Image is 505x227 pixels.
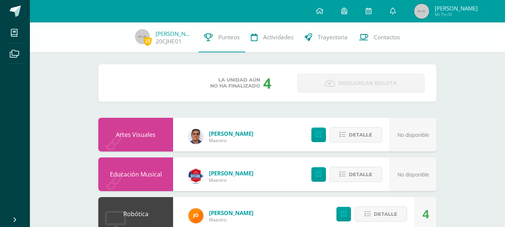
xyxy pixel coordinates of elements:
[397,172,429,178] span: No disponible
[245,22,299,52] a: Actividades
[209,169,253,177] span: [PERSON_NAME]
[210,77,260,89] span: La unidad aún no ha finalizado
[209,217,253,223] span: Maestro
[338,74,397,92] span: Descargar boleta
[397,132,429,138] span: No disponible
[209,137,253,144] span: Maestro
[374,207,397,221] span: Detalle
[188,169,203,184] img: dac26b60a093e0c11462deafd29d7a2b.png
[349,168,372,181] span: Detalle
[263,73,271,93] div: 4
[263,33,293,41] span: Actividades
[330,167,382,182] button: Detalle
[188,129,203,144] img: 869655365762450ab720982c099df79d.png
[98,157,173,191] div: Educación Musical
[209,177,253,183] span: Maestro
[349,128,372,142] span: Detalle
[209,209,253,217] span: [PERSON_NAME]
[188,208,203,223] img: 30108eeae6c649a9a82bfbaad6c0d1cb.png
[135,29,150,44] img: 45x45
[198,22,245,52] a: Punteos
[435,11,478,18] span: Mi Perfil
[98,118,173,151] div: Artes Visuales
[414,4,429,19] img: 45x45
[318,33,348,41] span: Trayectoria
[209,130,253,137] span: [PERSON_NAME]
[155,30,193,37] a: [PERSON_NAME]
[144,36,152,46] span: 21
[435,4,478,12] span: [PERSON_NAME]
[353,22,406,52] a: Contactos
[330,127,382,142] button: Detalle
[218,33,240,41] span: Punteos
[299,22,353,52] a: Trayectoria
[374,33,400,41] span: Contactos
[355,206,407,222] button: Detalle
[155,37,182,45] a: 20CJHE01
